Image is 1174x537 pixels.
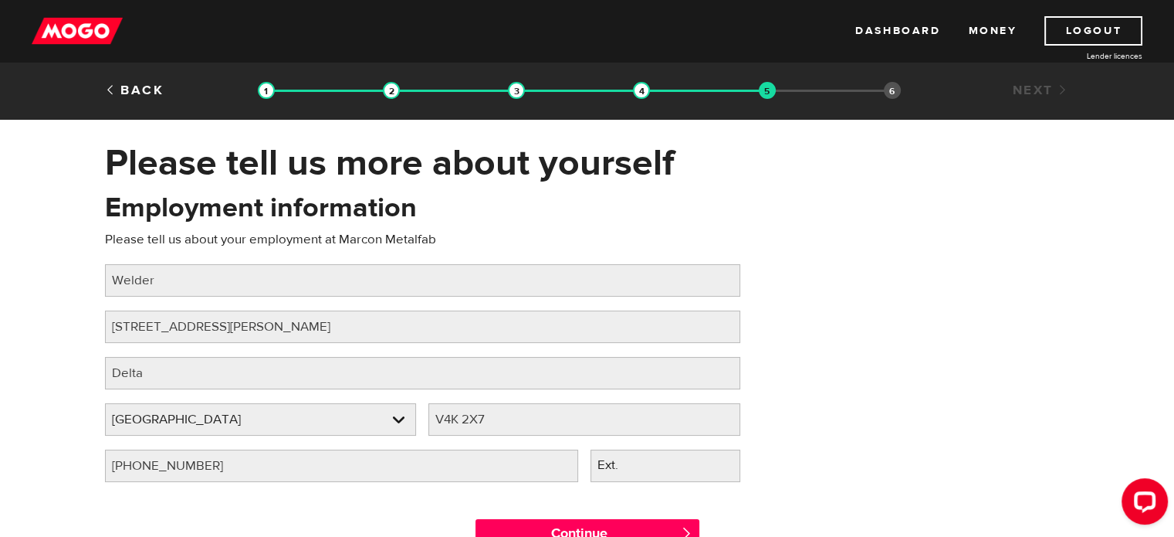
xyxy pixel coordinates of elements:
[383,82,400,99] img: transparent-188c492fd9eaac0f573672f40bb141c2.gif
[759,82,776,99] img: transparent-188c492fd9eaac0f573672f40bb141c2.gif
[32,16,123,46] img: mogo_logo-11ee424be714fa7cbb0f0f49df9e16ec.png
[105,143,1070,183] h1: Please tell us more about yourself
[258,82,275,99] img: transparent-188c492fd9eaac0f573672f40bb141c2.gif
[1012,82,1069,99] a: Next
[508,82,525,99] img: transparent-188c492fd9eaac0f573672f40bb141c2.gif
[1044,16,1142,46] a: Logout
[105,82,164,99] a: Back
[968,16,1017,46] a: Money
[1027,50,1142,62] a: Lender licences
[105,230,740,249] p: Please tell us about your employment at Marcon Metalfab
[590,450,650,481] label: Ext.
[633,82,650,99] img: transparent-188c492fd9eaac0f573672f40bb141c2.gif
[1109,472,1174,537] iframe: LiveChat chat widget
[855,16,940,46] a: Dashboard
[105,192,417,224] h2: Employment information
